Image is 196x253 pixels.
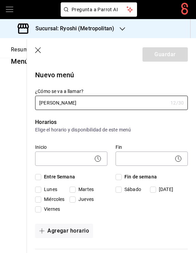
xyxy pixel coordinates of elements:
button: open drawer [5,5,14,14]
span: Entre Semana [41,173,75,180]
button: Pregunta a Parrot AI [61,2,137,17]
button: Agregar horario [35,224,93,238]
div: Menú sucursal [11,56,37,77]
span: Miércoles [41,196,64,203]
p: Nuevo menú [35,70,188,80]
p: Elige el horario y disponibilidad de este menú [35,126,188,133]
span: Pregunta a Parrot AI [72,6,126,13]
label: Fin [116,145,188,149]
span: [DATE] [156,186,173,193]
div: 12 /30 [170,99,184,106]
span: Lunes [41,186,57,193]
span: Sábado [122,186,141,193]
span: Martes [76,186,94,193]
span: Jueves [76,196,94,203]
div: navigation tabs [11,46,196,58]
label: ¿Cómo se va a llamar? [35,89,188,94]
h3: Sucursal: Ryoshi (Metropolitan) [30,25,114,33]
span: Fin de semana [122,173,157,180]
label: Inicio [35,145,107,149]
span: Viernes [41,206,60,213]
button: Resumen [11,46,34,58]
p: Horarios [35,118,188,126]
